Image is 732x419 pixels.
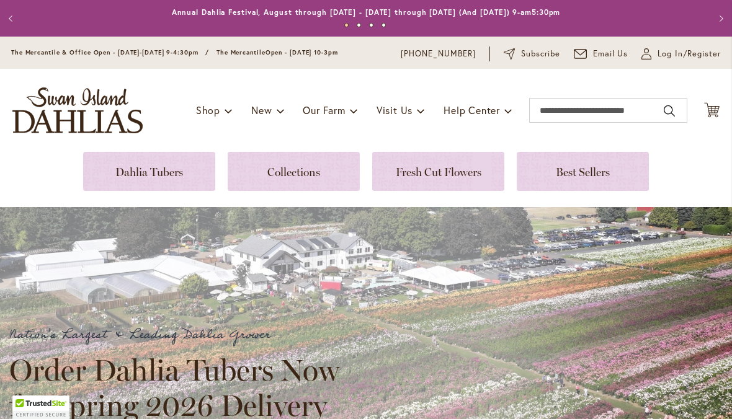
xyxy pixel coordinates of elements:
[266,48,338,56] span: Open - [DATE] 10-3pm
[369,23,373,27] button: 3 of 4
[574,48,628,60] a: Email Us
[707,6,732,31] button: Next
[12,87,143,133] a: store logo
[504,48,560,60] a: Subscribe
[9,325,350,345] p: Nation's Largest & Leading Dahlia Grower
[11,48,266,56] span: The Mercantile & Office Open - [DATE]-[DATE] 9-4:30pm / The Mercantile
[377,104,413,117] span: Visit Us
[196,104,220,117] span: Shop
[444,104,500,117] span: Help Center
[303,104,345,117] span: Our Farm
[357,23,361,27] button: 2 of 4
[251,104,272,117] span: New
[172,7,561,17] a: Annual Dahlia Festival, August through [DATE] - [DATE] through [DATE] (And [DATE]) 9-am5:30pm
[382,23,386,27] button: 4 of 4
[521,48,560,60] span: Subscribe
[401,48,476,60] a: [PHONE_NUMBER]
[658,48,721,60] span: Log In/Register
[593,48,628,60] span: Email Us
[641,48,721,60] a: Log In/Register
[344,23,349,27] button: 1 of 4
